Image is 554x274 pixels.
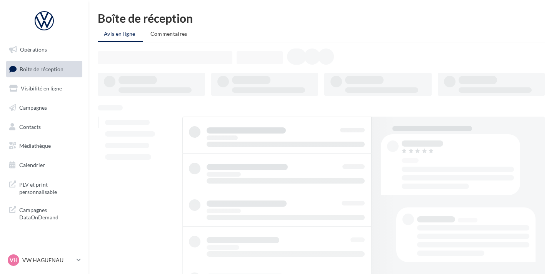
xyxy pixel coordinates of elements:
[5,176,84,199] a: PLV et print personnalisable
[19,142,51,149] span: Médiathèque
[5,202,84,224] a: Campagnes DataOnDemand
[5,100,84,116] a: Campagnes
[19,123,41,130] span: Contacts
[19,205,79,221] span: Campagnes DataOnDemand
[6,253,82,267] a: VH VW HAGUENAU
[19,104,47,111] span: Campagnes
[98,12,545,24] div: Boîte de réception
[20,65,63,72] span: Boîte de réception
[10,256,18,264] span: VH
[5,138,84,154] a: Médiathèque
[19,179,79,196] span: PLV et print personnalisable
[5,157,84,173] a: Calendrier
[21,85,62,92] span: Visibilité en ligne
[20,46,47,53] span: Opérations
[5,42,84,58] a: Opérations
[5,80,84,97] a: Visibilité en ligne
[150,30,187,37] span: Commentaires
[22,256,73,264] p: VW HAGUENAU
[5,119,84,135] a: Contacts
[5,61,84,77] a: Boîte de réception
[19,162,45,168] span: Calendrier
